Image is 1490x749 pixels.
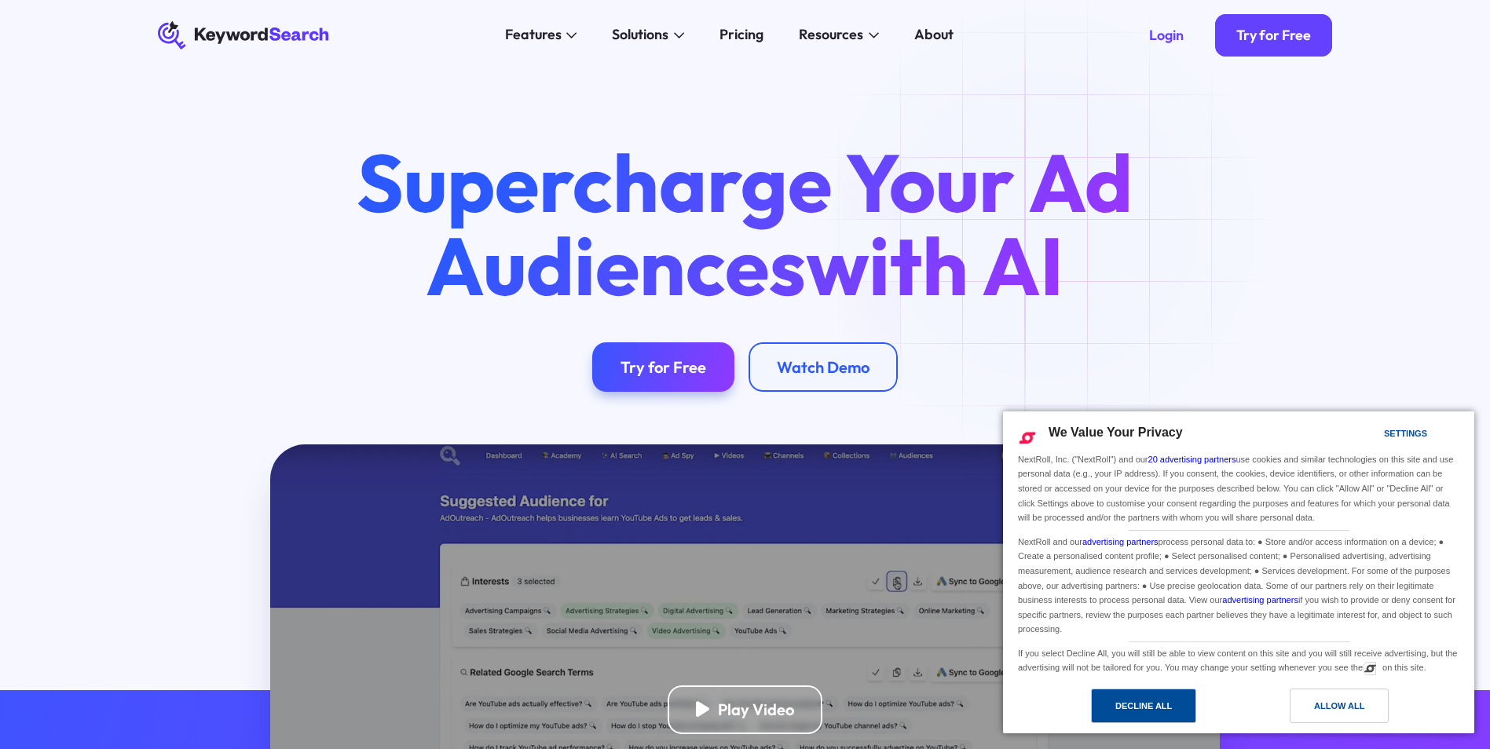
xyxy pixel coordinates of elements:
div: Watch Demo [777,357,869,377]
div: Play Video [718,700,794,719]
h1: Supercharge Your Ad Audiences [323,141,1166,307]
div: Solutions [612,24,668,46]
span: We Value Your Privacy [1049,426,1183,439]
div: Try for Free [621,357,706,377]
div: About [914,24,954,46]
div: Allow All [1314,697,1364,714]
a: Pricing [709,21,774,49]
span: with AI [806,214,1064,316]
a: advertising partners [1222,595,1298,605]
div: Features [505,24,562,46]
a: Try for Free [1215,14,1332,57]
a: Settings [1356,421,1394,450]
div: If you select Decline All, you will still be able to view content on this site and you will still... [1015,642,1463,677]
a: Decline All [1012,689,1239,731]
div: Settings [1384,425,1427,442]
a: About [903,21,964,49]
a: 20 advertising partners [1148,455,1236,464]
div: Try for Free [1236,27,1311,44]
div: Resources [799,24,863,46]
a: advertising partners [1082,537,1159,546]
div: NextRoll, Inc. ("NextRoll") and our use cookies and similar technologies on this site and use per... [1015,451,1463,527]
a: Allow All [1239,689,1465,731]
div: Decline All [1115,697,1172,714]
a: Try for Free [592,342,734,392]
div: NextRoll and our process personal data to: ● Store and/or access information on a device; ● Creat... [1015,531,1463,638]
a: Login [1128,14,1205,57]
div: Pricing [719,24,763,46]
div: Login [1149,27,1184,44]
